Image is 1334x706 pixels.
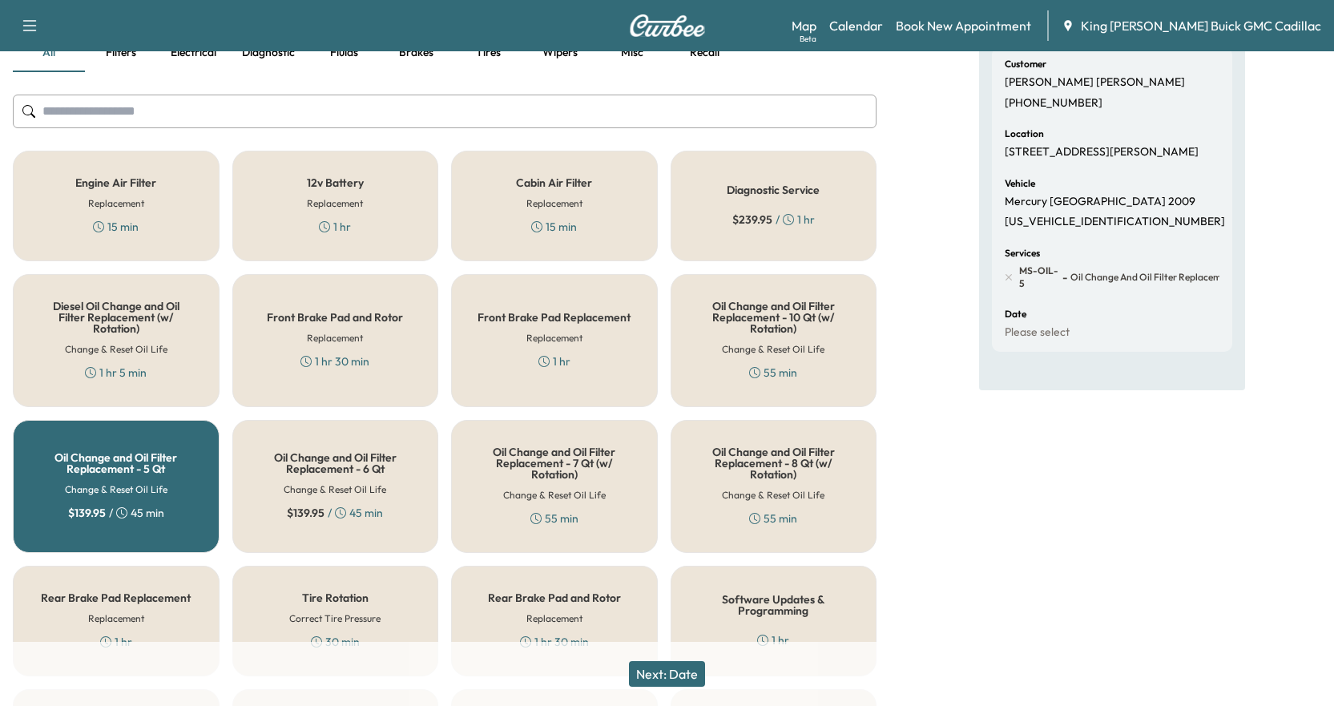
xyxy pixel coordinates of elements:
h5: Cabin Air Filter [516,177,592,188]
button: Wipers [524,34,596,72]
div: 1 hr 5 min [85,365,147,381]
span: $ 239.95 [732,212,772,228]
img: Curbee Logo [629,14,706,37]
h6: Replacement [307,331,363,345]
h5: Oil Change and Oil Filter Replacement - 10 Qt (w/ Rotation) [697,301,851,334]
div: 15 min [93,219,139,235]
h5: Oil Change and Oil Filter Replacement - 6 Qt [259,452,413,474]
p: [STREET_ADDRESS][PERSON_NAME] [1005,145,1199,159]
div: 1 hr 30 min [520,634,589,650]
h5: Software Updates & Programming [697,594,851,616]
h5: Rear Brake Pad and Rotor [488,592,621,603]
h6: Change & Reset Oil Life [65,342,167,357]
h6: Date [1005,309,1026,319]
h6: Change & Reset Oil Life [65,482,167,497]
div: 55 min [749,365,797,381]
div: / 1 hr [732,212,815,228]
div: 1 hr [757,632,789,648]
p: [PERSON_NAME] [PERSON_NAME] [1005,75,1185,90]
h6: Change & Reset Oil Life [503,488,606,502]
div: 55 min [530,510,578,526]
button: Next: Date [629,661,705,687]
button: Filters [85,34,157,72]
h5: Rear Brake Pad Replacement [41,592,191,603]
div: 1 hr [100,634,132,650]
span: Oil Change and Oil Filter Replacement - 5 Qt [1067,271,1243,284]
h6: Replacement [88,196,144,211]
span: MS-OIL-5 [1019,264,1059,290]
h6: Correct Tire Pressure [289,611,381,626]
h6: Customer [1005,59,1046,69]
div: 1 hr [538,353,570,369]
a: MapBeta [792,16,816,35]
h6: Replacement [526,331,582,345]
button: Tires [452,34,524,72]
h5: Diesel Oil Change and Oil Filter Replacement (w/ Rotation) [39,301,193,334]
h5: Oil Change and Oil Filter Replacement - 7 Qt (w/ Rotation) [478,446,631,480]
h6: Replacement [526,196,582,211]
span: $ 139.95 [68,505,106,521]
div: 55 min [749,510,797,526]
div: basic tabs example [13,34,877,72]
button: Diagnostic [229,34,308,72]
p: Please select [1005,325,1070,340]
h6: Vehicle [1005,179,1035,188]
h6: Location [1005,129,1044,139]
div: 15 min [531,219,577,235]
a: Book New Appointment [896,16,1031,35]
p: [US_VEHICLE_IDENTIFICATION_NUMBER] [1005,215,1225,229]
div: 1 hr [319,219,351,235]
div: / 45 min [287,505,383,521]
span: - [1059,269,1067,285]
h6: Replacement [307,196,363,211]
div: Beta [800,33,816,45]
button: Recall [668,34,740,72]
h6: Services [1005,248,1040,258]
p: Mercury [GEOGRAPHIC_DATA] 2009 [1005,195,1195,209]
h6: Change & Reset Oil Life [284,482,386,497]
button: Misc [596,34,668,72]
button: Fluids [308,34,380,72]
div: 1 hr 30 min [300,353,369,369]
div: 30 min [311,634,360,650]
h5: Engine Air Filter [75,177,156,188]
h6: Replacement [526,611,582,626]
h5: Oil Change and Oil Filter Replacement - 5 Qt [39,452,193,474]
span: $ 139.95 [287,505,324,521]
h5: Front Brake Pad and Rotor [267,312,403,323]
button: Electrical [157,34,229,72]
h5: Tire Rotation [302,592,369,603]
button: Brakes [380,34,452,72]
span: King [PERSON_NAME] Buick GMC Cadillac [1081,16,1321,35]
h6: Change & Reset Oil Life [722,342,824,357]
div: / 45 min [68,505,164,521]
button: all [13,34,85,72]
h6: Change & Reset Oil Life [722,488,824,502]
h5: 12v Battery [307,177,364,188]
h5: Oil Change and Oil Filter Replacement - 8 Qt (w/ Rotation) [697,446,851,480]
a: Calendar [829,16,883,35]
h5: Front Brake Pad Replacement [478,312,631,323]
p: [PHONE_NUMBER] [1005,96,1102,111]
h5: Diagnostic Service [727,184,820,196]
h6: Replacement [88,611,144,626]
